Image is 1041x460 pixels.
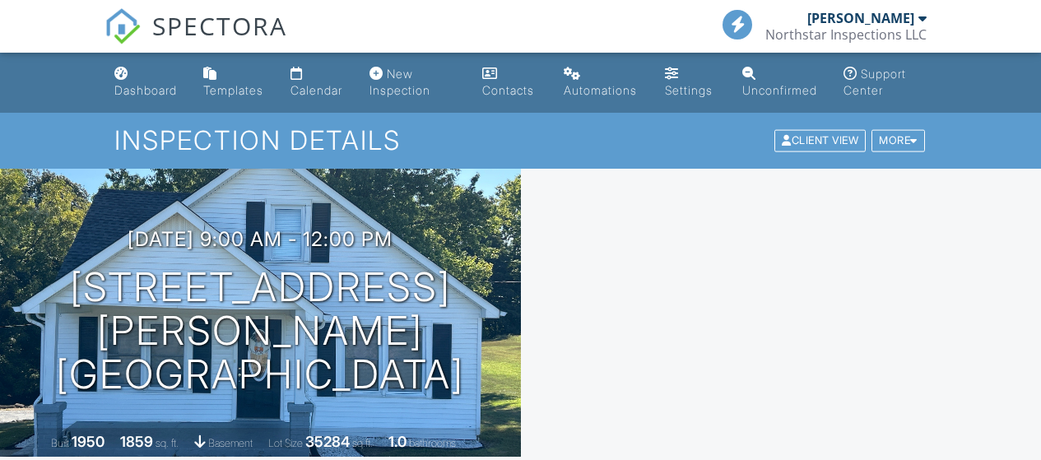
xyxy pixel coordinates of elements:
[352,437,373,449] span: sq.ft.
[369,67,430,97] div: New Inspection
[363,59,462,106] a: New Inspection
[268,437,303,449] span: Lot Size
[837,59,934,106] a: Support Center
[203,83,263,97] div: Templates
[120,433,153,450] div: 1859
[290,83,342,97] div: Calendar
[197,59,271,106] a: Templates
[114,126,926,155] h1: Inspection Details
[774,130,866,152] div: Client View
[871,130,925,152] div: More
[108,59,184,106] a: Dashboard
[807,10,914,26] div: [PERSON_NAME]
[114,83,177,97] div: Dashboard
[742,83,817,97] div: Unconfirmed
[773,133,870,146] a: Client View
[105,22,287,57] a: SPECTORA
[388,433,407,450] div: 1.0
[156,437,179,449] span: sq. ft.
[305,433,350,450] div: 35284
[105,8,141,44] img: The Best Home Inspection Software - Spectora
[152,8,287,43] span: SPECTORA
[208,437,253,449] span: basement
[665,83,713,97] div: Settings
[765,26,927,43] div: Northstar Inspections LLC
[409,437,456,449] span: bathrooms
[26,266,495,396] h1: [STREET_ADDRESS][PERSON_NAME] [GEOGRAPHIC_DATA]
[72,433,105,450] div: 1950
[736,59,824,106] a: Unconfirmed
[557,59,644,106] a: Automations (Basic)
[51,437,69,449] span: Built
[843,67,906,97] div: Support Center
[476,59,545,106] a: Contacts
[128,228,393,250] h3: [DATE] 9:00 am - 12:00 pm
[564,83,637,97] div: Automations
[482,83,534,97] div: Contacts
[658,59,723,106] a: Settings
[284,59,350,106] a: Calendar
